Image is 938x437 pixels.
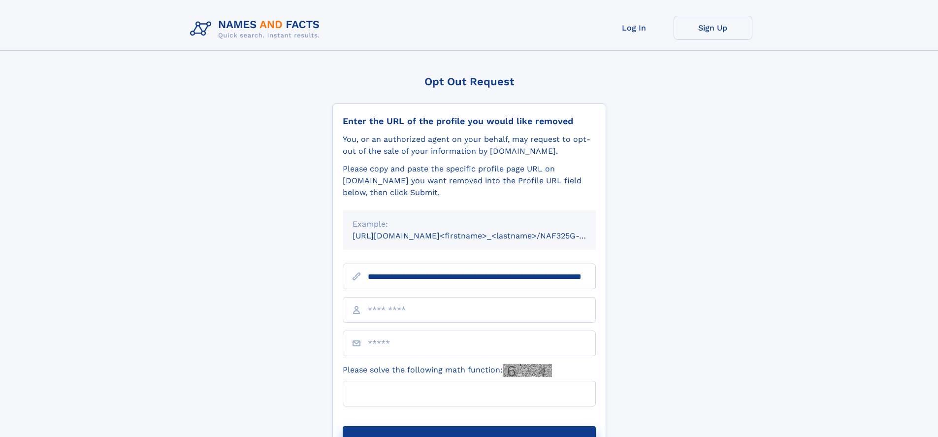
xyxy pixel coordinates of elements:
a: Log In [595,16,674,40]
label: Please solve the following math function: [343,364,552,377]
a: Sign Up [674,16,752,40]
small: [URL][DOMAIN_NAME]<firstname>_<lastname>/NAF325G-xxxxxxxx [353,231,615,240]
div: Enter the URL of the profile you would like removed [343,116,596,127]
img: Logo Names and Facts [186,16,328,42]
div: Please copy and paste the specific profile page URL on [DOMAIN_NAME] you want removed into the Pr... [343,163,596,199]
div: You, or an authorized agent on your behalf, may request to opt-out of the sale of your informatio... [343,134,596,157]
div: Example: [353,218,586,230]
div: Opt Out Request [332,75,606,88]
